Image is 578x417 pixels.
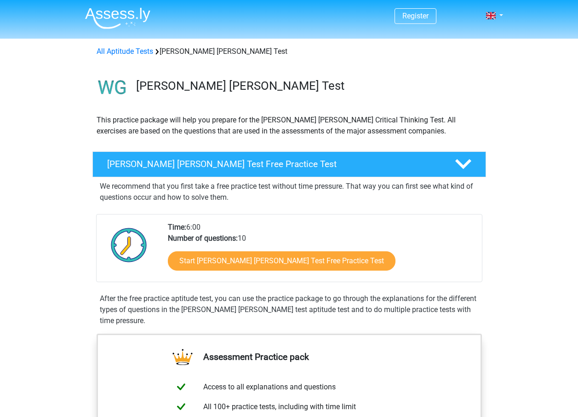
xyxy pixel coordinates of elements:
[97,47,153,56] a: All Aptitude Tests
[106,222,152,268] img: Clock
[107,159,440,169] h4: [PERSON_NAME] [PERSON_NAME] Test Free Practice Test
[402,12,429,20] a: Register
[168,234,238,243] b: Number of questions:
[93,68,132,107] img: watson glaser test
[89,151,490,177] a: [PERSON_NAME] [PERSON_NAME] Test Free Practice Test
[97,115,482,137] p: This practice package will help you prepare for the [PERSON_NAME] [PERSON_NAME] Critical Thinking...
[96,293,482,326] div: After the free practice aptitude test, you can use the practice package to go through the explana...
[100,181,479,203] p: We recommend that you first take a free practice test without time pressure. That way you can fir...
[93,46,486,57] div: [PERSON_NAME] [PERSON_NAME] Test
[168,223,186,232] b: Time:
[161,222,481,282] div: 6:00 10
[136,79,479,93] h3: [PERSON_NAME] [PERSON_NAME] Test
[168,251,395,271] a: Start [PERSON_NAME] [PERSON_NAME] Test Free Practice Test
[85,7,150,29] img: Assessly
